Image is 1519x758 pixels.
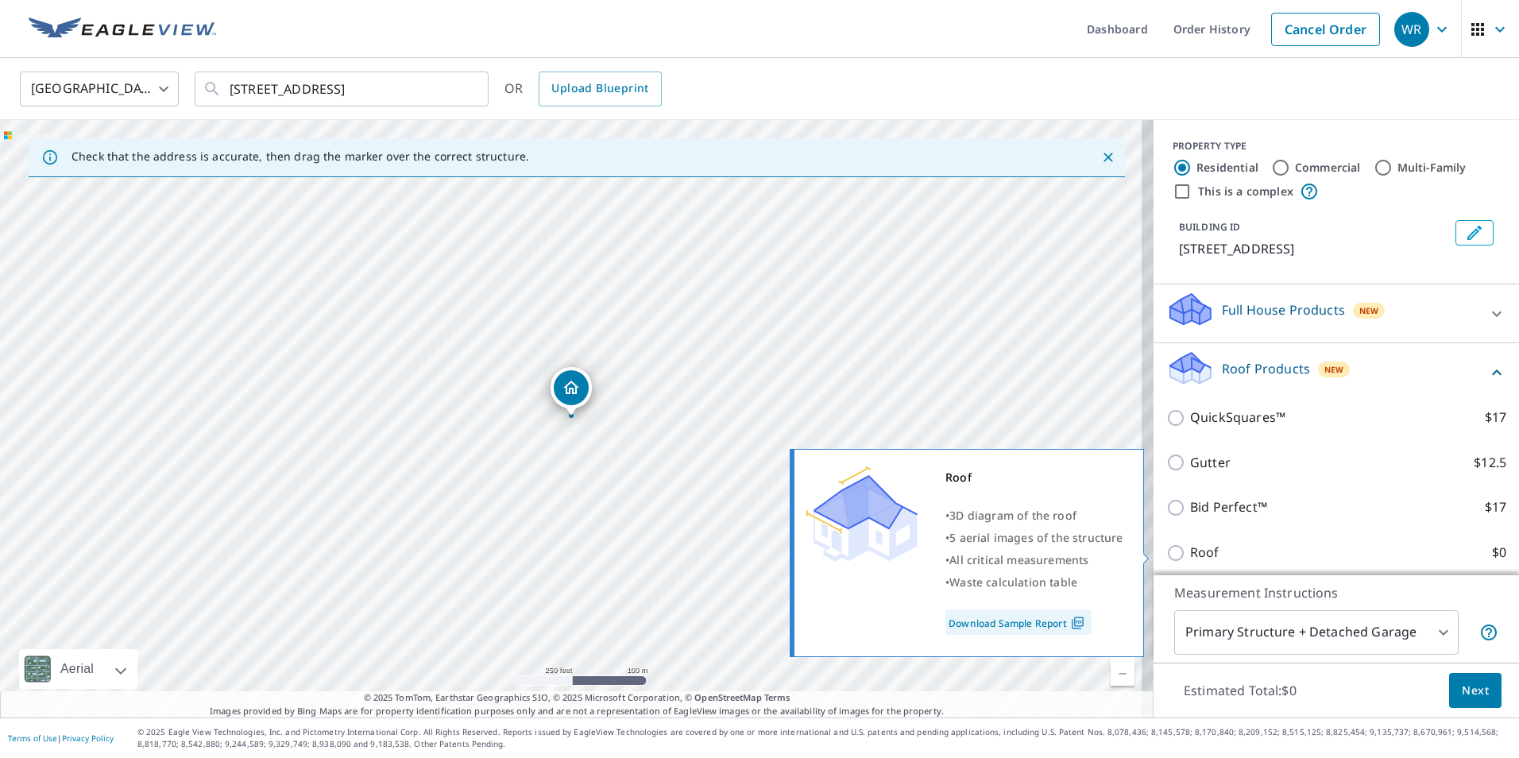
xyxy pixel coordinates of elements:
[1324,363,1344,376] span: New
[1485,497,1506,517] p: $17
[1222,300,1345,319] p: Full House Products
[945,609,1092,635] a: Download Sample Report
[1359,304,1379,317] span: New
[1173,139,1500,153] div: PROPERTY TYPE
[1271,13,1380,46] a: Cancel Order
[1166,291,1506,336] div: Full House ProductsNew
[230,67,456,111] input: Search by address or latitude-longitude
[29,17,216,41] img: EV Logo
[56,649,99,689] div: Aerial
[945,571,1123,594] div: •
[1179,220,1240,234] p: BUILDING ID
[504,72,662,106] div: OR
[1455,220,1494,246] button: Edit building 1
[8,733,114,743] p: |
[551,367,592,416] div: Dropped pin, building 1, Residential property, 639 110th Ave N Naples, FL 34108
[20,67,179,111] div: [GEOGRAPHIC_DATA]
[1111,662,1134,686] a: Current Level 17, Zoom Out
[1449,673,1502,709] button: Next
[1166,350,1506,395] div: Roof ProductsNew
[364,691,790,705] span: © 2025 TomTom, Earthstar Geographics SIO, © 2025 Microsoft Corporation, ©
[694,691,761,703] a: OpenStreetMap
[1190,497,1267,517] p: Bid Perfect™
[539,72,661,106] a: Upload Blueprint
[1397,160,1467,176] label: Multi-Family
[1222,359,1310,378] p: Roof Products
[551,79,648,99] span: Upload Blueprint
[949,530,1123,545] span: 5 aerial images of the structure
[19,649,137,689] div: Aerial
[137,726,1511,750] p: © 2025 Eagle View Technologies, Inc. and Pictometry International Corp. All Rights Reserved. Repo...
[62,733,114,744] a: Privacy Policy
[1479,623,1498,642] span: Your report will include the primary structure and a detached garage if one exists.
[1485,408,1506,427] p: $17
[945,527,1123,549] div: •
[1174,583,1498,602] p: Measurement Instructions
[949,552,1088,567] span: All critical measurements
[1174,610,1459,655] div: Primary Structure + Detached Garage
[1098,147,1119,168] button: Close
[1474,453,1506,473] p: $12.5
[1196,160,1258,176] label: Residential
[1462,681,1489,701] span: Next
[949,508,1076,523] span: 3D diagram of the roof
[1190,453,1231,473] p: Gutter
[1492,543,1506,563] p: $0
[764,691,790,703] a: Terms
[1394,12,1429,47] div: WR
[806,466,918,562] img: Premium
[1295,160,1361,176] label: Commercial
[1190,408,1285,427] p: QuickSquares™
[945,466,1123,489] div: Roof
[8,733,57,744] a: Terms of Use
[1179,239,1449,258] p: [STREET_ADDRESS]
[1067,616,1088,630] img: Pdf Icon
[1198,184,1293,199] label: This is a complex
[72,149,529,164] p: Check that the address is accurate, then drag the marker over the correct structure.
[1190,543,1219,563] p: Roof
[949,574,1077,590] span: Waste calculation table
[945,505,1123,527] div: •
[1171,673,1309,708] p: Estimated Total: $0
[945,549,1123,571] div: •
